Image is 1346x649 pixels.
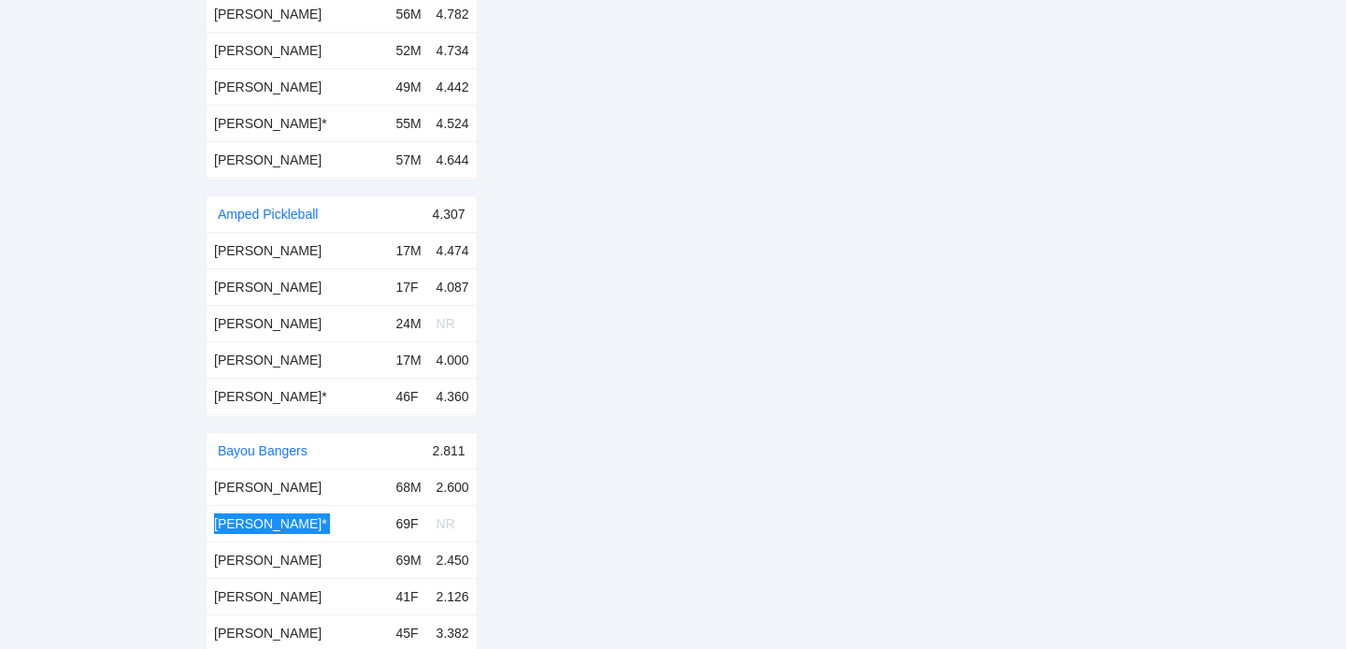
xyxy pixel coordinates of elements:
[207,578,388,614] td: [PERSON_NAME]
[437,7,469,22] span: 4.782
[207,505,388,541] td: [PERSON_NAME] *
[218,443,308,458] a: Bayou Bangers
[207,541,388,578] td: [PERSON_NAME]
[207,341,388,378] td: [PERSON_NAME]
[437,626,469,641] span: 3.382
[437,43,469,58] span: 4.734
[207,378,388,414] td: [PERSON_NAME] *
[437,516,455,531] span: NR
[388,505,428,541] td: 69F
[437,480,469,495] span: 2.600
[388,469,428,506] td: 68M
[437,553,469,568] span: 2.450
[388,305,428,341] td: 24M
[388,233,428,269] td: 17M
[388,378,428,414] td: 46F
[207,305,388,341] td: [PERSON_NAME]
[388,141,428,178] td: 57M
[437,389,469,404] span: 4.360
[388,32,428,68] td: 52M
[437,280,469,295] span: 4.087
[433,433,465,469] div: 2.811
[388,105,428,141] td: 55M
[207,105,388,141] td: [PERSON_NAME] *
[437,79,469,94] span: 4.442
[437,243,469,258] span: 4.474
[207,68,388,105] td: [PERSON_NAME]
[437,353,469,368] span: 4.000
[437,152,469,167] span: 4.644
[207,469,388,506] td: [PERSON_NAME]
[388,578,428,614] td: 41F
[207,32,388,68] td: [PERSON_NAME]
[388,541,428,578] td: 69M
[207,268,388,305] td: [PERSON_NAME]
[207,141,388,178] td: [PERSON_NAME]
[437,589,469,604] span: 2.126
[388,268,428,305] td: 17F
[437,316,455,331] span: NR
[437,116,469,131] span: 4.524
[388,341,428,378] td: 17M
[388,68,428,105] td: 49M
[207,233,388,269] td: [PERSON_NAME]
[433,196,465,232] div: 4.307
[218,207,318,222] a: Amped Pickleball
